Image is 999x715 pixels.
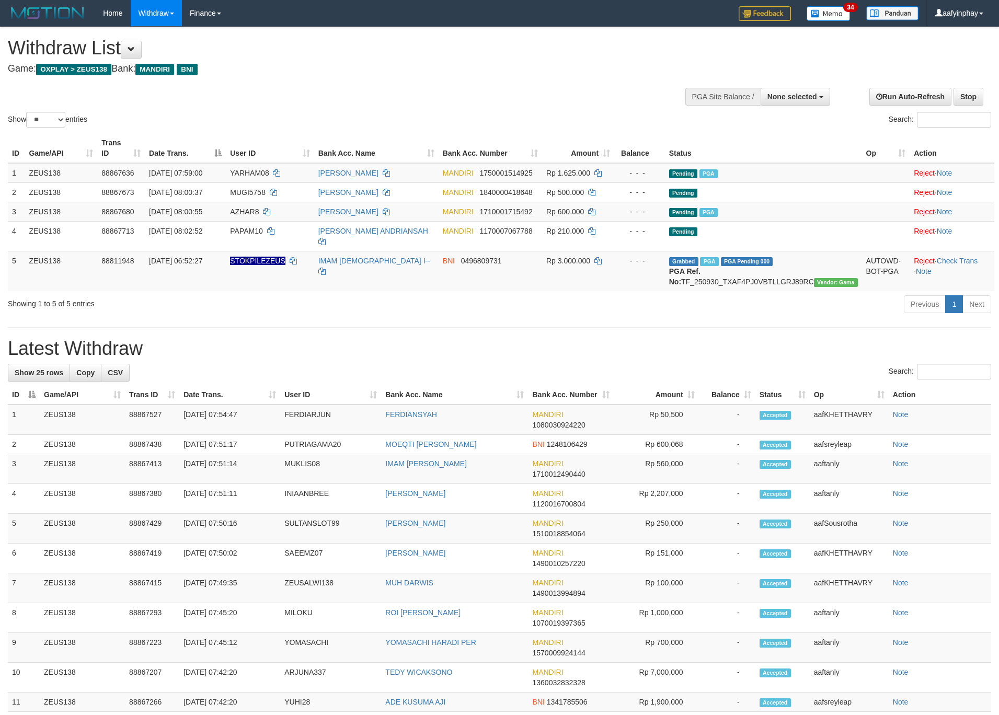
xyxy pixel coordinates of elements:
th: Game/API: activate to sort column ascending [40,385,125,405]
span: Marked by aaftanly [699,169,718,178]
a: YOMASACHI HARADI PER [385,638,476,647]
td: Rp 1,900,000 [614,693,699,712]
span: None selected [767,93,817,101]
td: 88867438 [125,435,179,454]
span: Copy 1070019397365 to clipboard [532,619,585,627]
td: ZEUS138 [40,663,125,693]
td: 88867415 [125,573,179,603]
td: [DATE] 07:42:20 [179,663,280,693]
a: 1 [945,295,963,313]
span: MANDIRI [443,207,474,216]
a: Note [893,410,909,419]
a: CSV [101,364,130,382]
td: Rp 600,068 [614,435,699,454]
td: ZEUS138 [25,221,97,251]
td: 1 [8,163,25,183]
span: Accepted [760,441,791,449]
span: AZHAR8 [230,207,259,216]
span: PGA Pending [721,257,773,266]
span: CSV [108,368,123,377]
td: Rp 700,000 [614,633,699,663]
span: MANDIRI [532,579,563,587]
span: Copy 1080030924220 to clipboard [532,421,585,429]
td: 88867207 [125,663,179,693]
a: FERDIANSYAH [385,410,437,419]
span: MANDIRI [532,549,563,557]
td: [DATE] 07:51:11 [179,484,280,514]
td: ZEUS138 [25,182,97,202]
a: Note [893,638,909,647]
a: Note [893,608,909,617]
td: 88867527 [125,405,179,435]
td: - [699,693,755,712]
span: MUGI5758 [230,188,266,197]
td: Rp 100,000 [614,573,699,603]
span: Copy [76,368,95,377]
span: MANDIRI [532,668,563,676]
div: - - - [618,226,661,236]
span: Accepted [760,639,791,648]
label: Search: [889,364,991,379]
td: 6 [8,544,40,573]
td: SAEEMZ07 [280,544,381,573]
span: Grabbed [669,257,698,266]
span: MANDIRI [443,188,474,197]
span: MANDIRI [135,64,174,75]
span: Copy 1840000418648 to clipboard [479,188,532,197]
td: ZEUS138 [40,693,125,712]
span: Copy 1360032832328 to clipboard [532,678,585,687]
td: [DATE] 07:45:12 [179,633,280,663]
a: Note [893,579,909,587]
td: 1 [8,405,40,435]
td: · [910,163,994,183]
td: 7 [8,573,40,603]
span: BNI [177,64,197,75]
span: Accepted [760,668,791,677]
a: Note [893,698,909,706]
td: [DATE] 07:49:35 [179,573,280,603]
th: Op: activate to sort column ascending [862,133,910,163]
td: - [699,663,755,693]
td: aaftanly [810,663,889,693]
th: Game/API: activate to sort column ascending [25,133,97,163]
a: [PERSON_NAME] [385,489,445,498]
span: Copy 1510018854064 to clipboard [532,529,585,538]
td: - [699,514,755,544]
span: [DATE] 08:02:52 [149,227,202,235]
span: Copy 1750001514925 to clipboard [479,169,532,177]
span: MANDIRI [532,519,563,527]
h1: Withdraw List [8,38,656,59]
td: ZEUS138 [40,544,125,573]
td: · [910,202,994,221]
img: panduan.png [866,6,918,20]
span: Copy 1490013994894 to clipboard [532,589,585,597]
span: [DATE] 08:00:37 [149,188,202,197]
span: MANDIRI [532,410,563,419]
span: Accepted [760,460,791,469]
td: 3 [8,202,25,221]
td: [DATE] 07:50:02 [179,544,280,573]
a: Reject [914,227,935,235]
span: YARHAM08 [230,169,269,177]
td: aaftanly [810,633,889,663]
td: AUTOWD-BOT-PGA [862,251,910,291]
td: aaftanly [810,454,889,484]
th: User ID: activate to sort column ascending [226,133,314,163]
td: aafKHETTHAVRY [810,573,889,603]
a: TEDY WICAKSONO [385,668,452,676]
th: Amount: activate to sort column ascending [614,385,699,405]
span: Show 25 rows [15,368,63,377]
span: Rp 600.000 [546,207,584,216]
td: 4 [8,484,40,514]
td: ZEUS138 [40,514,125,544]
td: aafKHETTHAVRY [810,544,889,573]
td: aafKHETTHAVRY [810,405,889,435]
a: Note [937,207,952,216]
img: Feedback.jpg [739,6,791,21]
a: Note [937,169,952,177]
span: Rp 1.625.000 [546,169,590,177]
span: BNI [532,698,544,706]
td: 88867429 [125,514,179,544]
th: ID: activate to sort column descending [8,385,40,405]
td: - [699,484,755,514]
